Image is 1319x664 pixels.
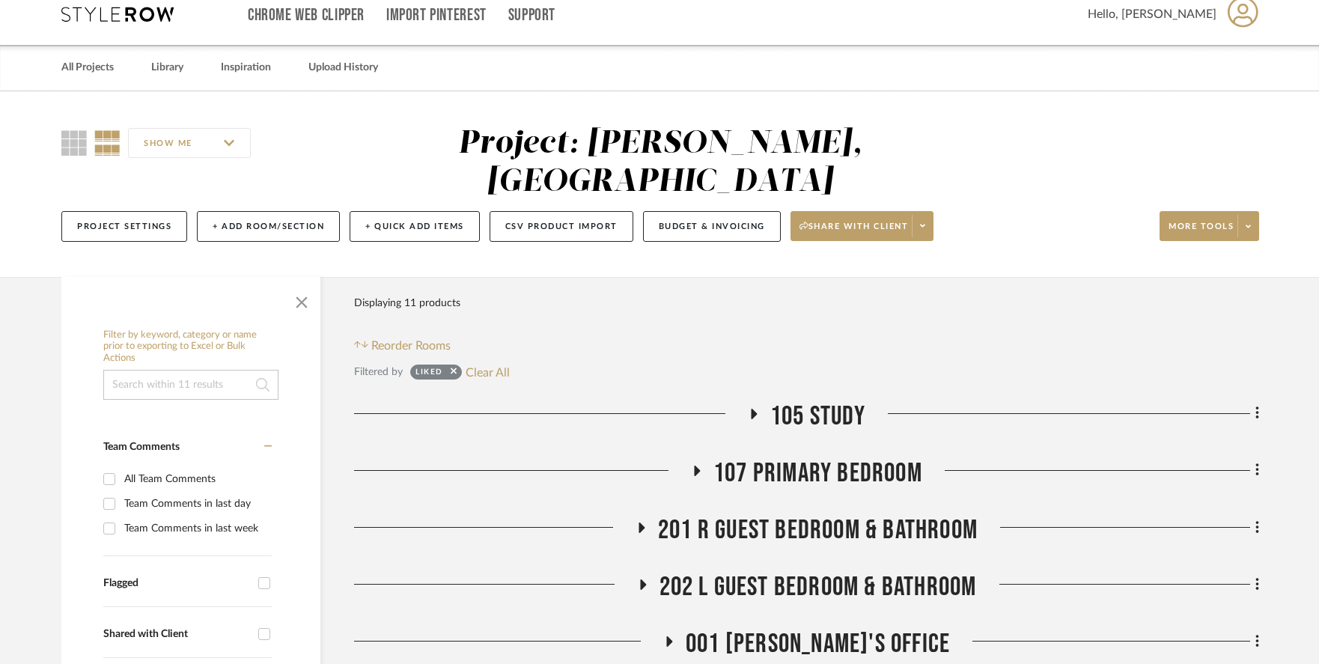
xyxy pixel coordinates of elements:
div: Shared with Client [103,628,251,641]
div: Team Comments in last day [124,492,268,516]
span: 201 R Guest Bedroom & Bathroom [658,514,978,546]
button: More tools [1160,211,1259,241]
a: Chrome Web Clipper [248,9,365,22]
a: Import Pinterest [386,9,487,22]
span: Share with client [799,221,909,243]
h6: Filter by keyword, category or name prior to exporting to Excel or Bulk Actions [103,329,278,365]
div: All Team Comments [124,467,268,491]
div: Liked [415,367,443,382]
a: Library [151,58,183,78]
button: Budget & Invoicing [643,211,781,242]
div: Filtered by [354,364,403,380]
a: Support [508,9,555,22]
div: Flagged [103,577,251,590]
span: 202 L Guest Bedroom & Bathroom [659,571,977,603]
span: More tools [1169,221,1234,243]
button: Clear All [466,362,510,382]
button: Reorder Rooms [354,337,451,355]
a: Upload History [308,58,378,78]
button: + Quick Add Items [350,211,480,242]
span: 105 Study [770,400,865,433]
button: + Add Room/Section [197,211,340,242]
div: Project: [PERSON_NAME], [GEOGRAPHIC_DATA] [458,128,862,198]
span: Reorder Rooms [371,337,451,355]
div: Displaying 11 products [354,288,460,318]
button: Share with client [791,211,934,241]
span: 107 Primary Bedroom [713,457,922,490]
div: Team Comments in last week [124,517,268,540]
a: Inspiration [221,58,271,78]
a: All Projects [61,58,114,78]
button: Project Settings [61,211,187,242]
span: 001 [PERSON_NAME]'s Office [686,628,950,660]
button: CSV Product Import [490,211,633,242]
input: Search within 11 results [103,370,278,400]
span: Hello, [PERSON_NAME] [1088,5,1216,23]
span: Team Comments [103,442,180,452]
button: Close [287,284,317,314]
